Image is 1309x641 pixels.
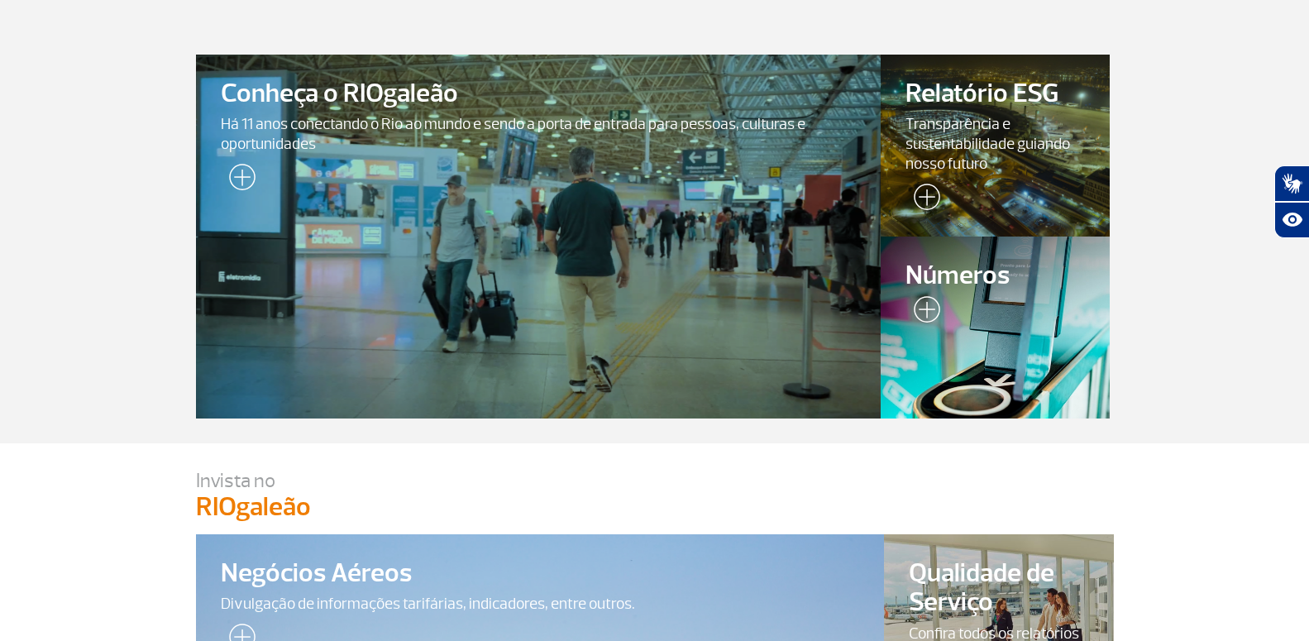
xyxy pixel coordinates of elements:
[1274,202,1309,238] button: Abrir recursos assistivos.
[881,55,1109,237] a: Relatório ESGTransparência e sustentabilidade guiando nosso futuro
[1274,165,1309,238] div: Plugin de acessibilidade da Hand Talk.
[905,114,1084,174] span: Transparência e sustentabilidade guiando nosso futuro
[905,296,940,329] img: leia-mais
[196,493,1114,521] p: RIOgaleão
[221,559,860,588] span: Negócios Aéreos
[221,164,256,197] img: leia-mais
[905,79,1084,108] span: Relatório ESG
[905,184,940,217] img: leia-mais
[881,237,1109,419] a: Números
[221,114,857,154] span: Há 11 anos conectando o Rio ao mundo e sendo a porta de entrada para pessoas, culturas e oportuni...
[221,594,860,614] span: Divulgação de informações tarifárias, indicadores, entre outros.
[1274,165,1309,202] button: Abrir tradutor de língua de sinais.
[909,559,1089,617] span: Qualidade de Serviço
[196,55,881,419] a: Conheça o RIOgaleãoHá 11 anos conectando o Rio ao mundo e sendo a porta de entrada para pessoas, ...
[221,79,857,108] span: Conheça o RIOgaleão
[196,468,1114,493] p: Invista no
[905,261,1084,290] span: Números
